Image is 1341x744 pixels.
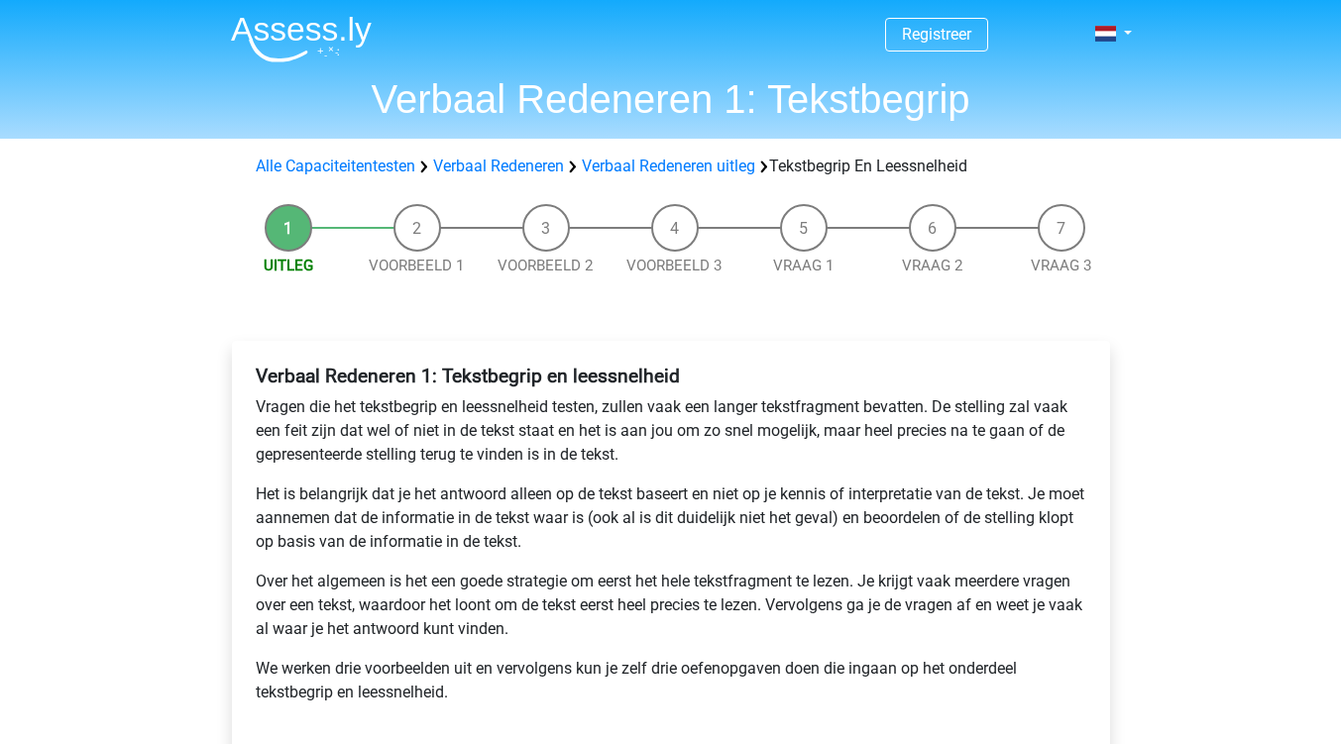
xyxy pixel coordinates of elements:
[582,157,755,175] a: Verbaal Redeneren uitleg
[902,25,971,44] a: Registreer
[264,257,313,274] a: Uitleg
[215,75,1127,123] h1: Verbaal Redeneren 1: Tekstbegrip
[369,257,465,274] a: Voorbeeld 1
[248,155,1094,178] div: Tekstbegrip En Leessnelheid
[256,157,415,175] a: Alle Capaciteitentesten
[498,257,594,274] a: Voorbeeld 2
[231,16,372,62] img: Assessly
[256,365,680,387] b: Verbaal Redeneren 1: Tekstbegrip en leessnelheid
[256,657,1086,704] p: We werken drie voorbeelden uit en vervolgens kun je zelf drie oefenopgaven doen die ingaan op het...
[1031,257,1092,274] a: Vraag 3
[256,395,1086,467] p: Vragen die het tekstbegrip en leessnelheid testen, zullen vaak een langer tekstfragment bevatten....
[626,257,723,274] a: Voorbeeld 3
[256,482,1086,554] p: Het is belangrijk dat je het antwoord alleen op de tekst baseert en niet op je kennis of interpre...
[902,257,963,274] a: Vraag 2
[773,257,835,274] a: Vraag 1
[256,570,1086,641] p: Over het algemeen is het een goede strategie om eerst het hele tekstfragment te lezen. Je krijgt ...
[433,157,564,175] a: Verbaal Redeneren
